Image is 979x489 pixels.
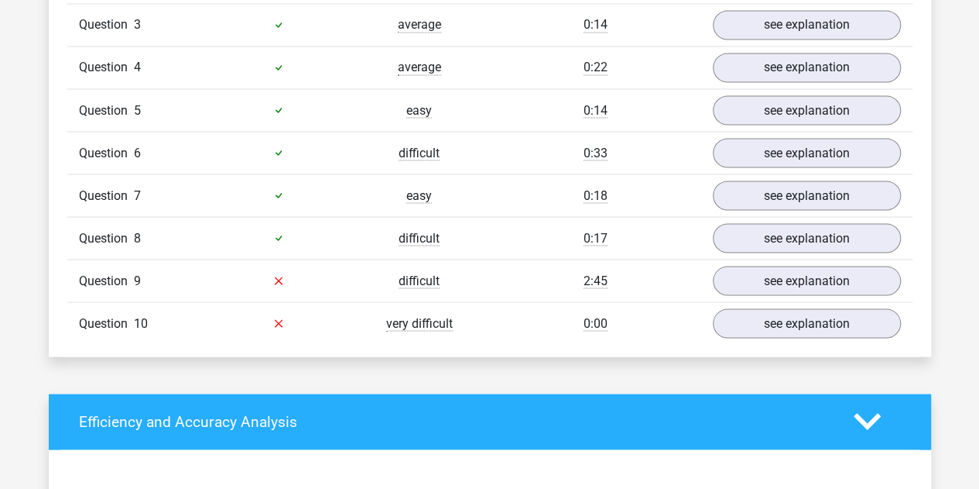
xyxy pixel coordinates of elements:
span: 0:18 [584,188,608,203]
span: 9 [134,273,141,288]
a: see explanation [713,53,901,82]
span: 8 [134,230,141,245]
span: Question [79,101,134,119]
span: 2:45 [584,273,608,288]
span: 0:14 [584,17,608,33]
a: see explanation [713,138,901,167]
span: Question [79,15,134,34]
span: 3 [134,17,141,32]
span: 5 [134,102,141,117]
span: Question [79,58,134,77]
a: see explanation [713,181,901,210]
span: difficult [399,273,440,288]
span: 0:00 [584,315,608,331]
a: see explanation [713,308,901,338]
span: 0:22 [584,60,608,75]
a: see explanation [713,266,901,295]
span: Question [79,271,134,290]
span: difficult [399,230,440,246]
span: average [398,17,441,33]
span: Question [79,314,134,332]
span: Question [79,186,134,205]
span: 0:14 [584,102,608,118]
a: see explanation [713,10,901,40]
span: 6 [134,145,141,160]
span: 7 [134,188,141,202]
a: see explanation [713,95,901,125]
a: see explanation [713,223,901,253]
span: 0:17 [584,230,608,246]
span: 10 [134,315,148,330]
span: Question [79,143,134,162]
span: Question [79,229,134,247]
span: 0:33 [584,145,608,160]
span: very difficult [386,315,453,331]
h4: Efficiency and Accuracy Analysis [79,412,830,430]
span: 4 [134,60,141,74]
span: easy [406,102,432,118]
span: average [398,60,441,75]
span: easy [406,188,432,203]
span: difficult [399,145,440,160]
